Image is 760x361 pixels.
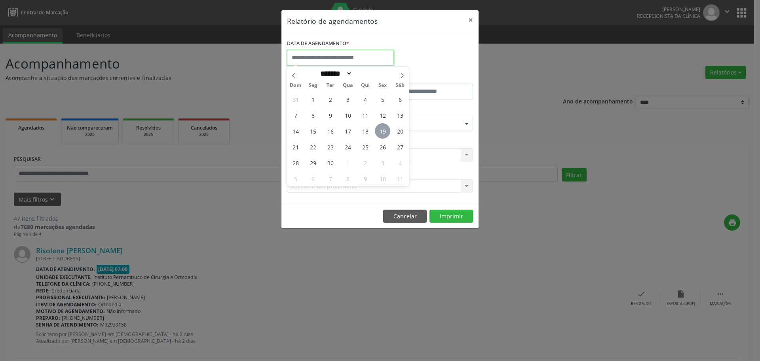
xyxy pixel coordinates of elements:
span: Setembro 14, 2025 [288,123,303,139]
span: Setembro 23, 2025 [323,139,338,155]
span: Qua [339,83,357,88]
span: Setembro 15, 2025 [305,123,321,139]
button: Close [463,10,479,30]
span: Outubro 6, 2025 [305,171,321,186]
select: Month [317,69,352,78]
span: Sáb [391,83,409,88]
span: Setembro 10, 2025 [340,107,355,123]
button: Cancelar [383,210,427,223]
span: Setembro 24, 2025 [340,139,355,155]
span: Setembro 2, 2025 [323,92,338,107]
button: Imprimir [429,210,473,223]
span: Outubro 2, 2025 [357,155,373,170]
span: Setembro 19, 2025 [375,123,390,139]
span: Setembro 1, 2025 [305,92,321,107]
span: Setembro 27, 2025 [392,139,408,155]
span: Sex [374,83,391,88]
span: Setembro 16, 2025 [323,123,338,139]
span: Agosto 31, 2025 [288,92,303,107]
span: Outubro 1, 2025 [340,155,355,170]
span: Setembro 21, 2025 [288,139,303,155]
span: Outubro 10, 2025 [375,171,390,186]
span: Setembro 13, 2025 [392,107,408,123]
span: Outubro 7, 2025 [323,171,338,186]
span: Ter [322,83,339,88]
span: Setembro 25, 2025 [357,139,373,155]
span: Outubro 8, 2025 [340,171,355,186]
span: Seg [304,83,322,88]
span: Qui [357,83,374,88]
span: Setembro 3, 2025 [340,92,355,107]
input: Year [352,69,378,78]
label: ATÉ [382,71,473,84]
span: Outubro 4, 2025 [392,155,408,170]
span: Setembro 9, 2025 [323,107,338,123]
h5: Relatório de agendamentos [287,16,378,26]
span: Setembro 6, 2025 [392,92,408,107]
span: Setembro 7, 2025 [288,107,303,123]
span: Setembro 22, 2025 [305,139,321,155]
label: DATA DE AGENDAMENTO [287,38,349,50]
span: Setembro 30, 2025 [323,155,338,170]
span: Setembro 28, 2025 [288,155,303,170]
span: Setembro 29, 2025 [305,155,321,170]
span: Outubro 3, 2025 [375,155,390,170]
span: Setembro 26, 2025 [375,139,390,155]
span: Outubro 11, 2025 [392,171,408,186]
span: Setembro 5, 2025 [375,92,390,107]
span: Setembro 20, 2025 [392,123,408,139]
span: Setembro 18, 2025 [357,123,373,139]
span: Setembro 17, 2025 [340,123,355,139]
span: Setembro 8, 2025 [305,107,321,123]
span: Setembro 12, 2025 [375,107,390,123]
span: Outubro 9, 2025 [357,171,373,186]
span: Outubro 5, 2025 [288,171,303,186]
span: Dom [287,83,304,88]
span: Setembro 11, 2025 [357,107,373,123]
span: Setembro 4, 2025 [357,92,373,107]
